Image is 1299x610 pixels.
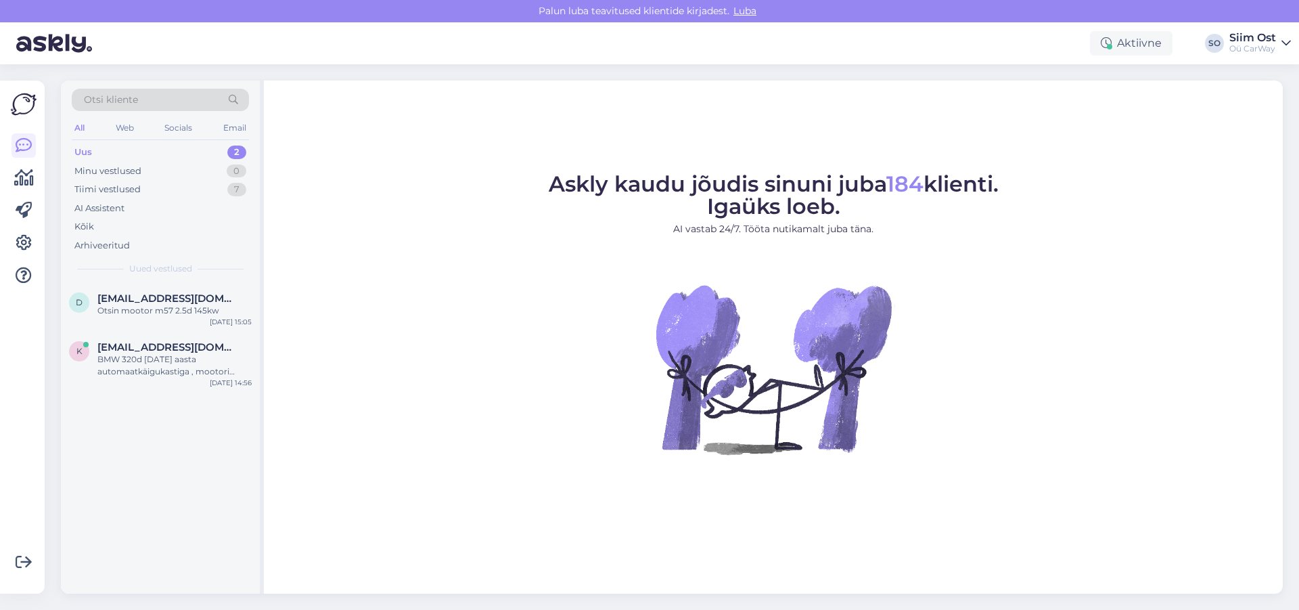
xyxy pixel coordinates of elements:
[74,183,141,196] div: Tiimi vestlused
[97,292,238,305] span: davaeleks06@icloud.com
[886,171,924,197] span: 184
[210,378,252,388] div: [DATE] 14:56
[97,305,252,317] div: Otsin mootor m57 2.5d 145kw
[1229,43,1276,54] div: Oü CarWay
[97,341,238,353] span: kerolkart@gmail.com
[1229,32,1276,43] div: Siim Ost
[729,5,760,17] span: Luba
[74,220,94,234] div: Kõik
[74,239,130,253] div: Arhiveeritud
[113,119,137,137] div: Web
[549,222,999,236] p: AI vastab 24/7. Tööta nutikamalt juba täna.
[74,165,141,178] div: Minu vestlused
[1205,34,1224,53] div: SO
[11,91,37,117] img: Askly Logo
[549,171,999,219] span: Askly kaudu jõudis sinuni juba klienti. Igaüks loeb.
[129,263,192,275] span: Uued vestlused
[1229,32,1291,54] a: Siim OstOü CarWay
[74,202,124,215] div: AI Assistent
[72,119,87,137] div: All
[76,346,83,356] span: k
[84,93,138,107] span: Otsi kliente
[652,247,895,491] img: No Chat active
[227,183,246,196] div: 7
[76,297,83,307] span: d
[210,317,252,327] div: [DATE] 15:05
[162,119,195,137] div: Socials
[227,146,246,159] div: 2
[221,119,249,137] div: Email
[227,165,246,178] div: 0
[74,146,92,159] div: Uus
[97,353,252,378] div: BMW 320d [DATE] aasta automaatkäigukastiga , mootori mudel 204D4. Kasti kood 7556047. 6HP19
[1090,31,1172,56] div: Aktiivne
